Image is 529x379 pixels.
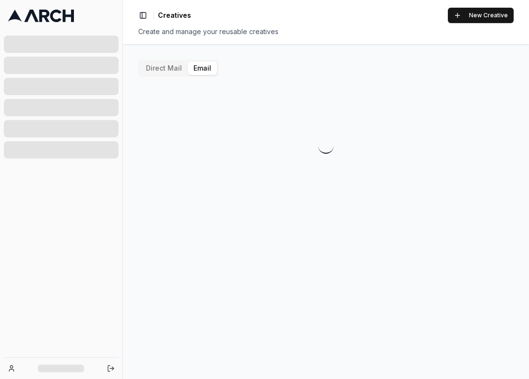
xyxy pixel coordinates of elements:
button: Log out [104,362,118,375]
button: Direct Mail [140,61,188,75]
nav: breadcrumb [158,11,191,20]
button: New Creative [448,8,514,23]
span: Creatives [158,11,191,20]
div: Create and manage your reusable creatives [138,27,514,37]
button: Email [188,61,217,75]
